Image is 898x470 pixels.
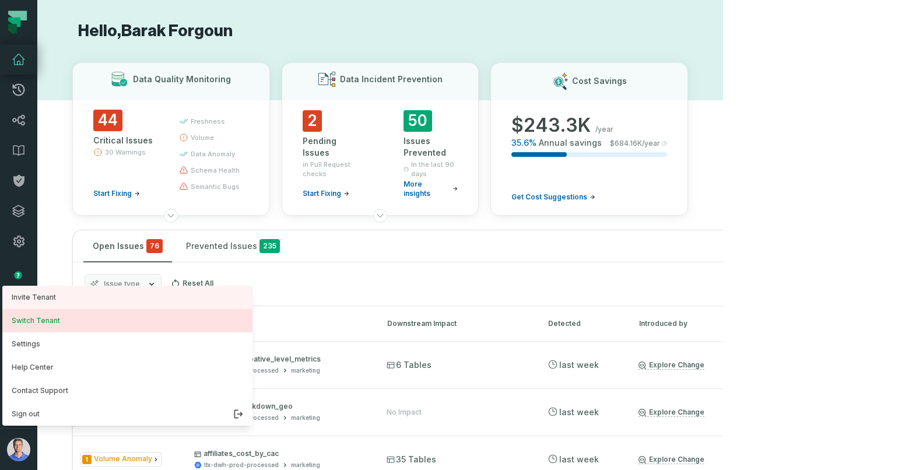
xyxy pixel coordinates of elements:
div: marketing [291,413,320,422]
p: affiliates_cost_by_cac [194,449,366,458]
span: 50 [404,110,432,132]
div: marketing [291,366,320,375]
p: creative_breakdown_geo [194,402,366,411]
button: Prevented Issues [177,230,289,262]
span: /year [595,125,613,134]
span: Issue type [104,279,140,289]
div: ltx-dwh-prod-processed [204,461,279,469]
span: Start Fixing [93,189,132,198]
div: Introduced by [639,318,744,329]
span: Get Cost Suggestions [511,192,587,202]
span: 6 Tables [387,359,432,371]
button: Data Quality Monitoring44Critical Issues30 WarningsStart Fixingfreshnessvolumedata anomalyschema ... [72,62,270,216]
button: Sign out [2,402,252,426]
span: Annual savings [539,137,602,149]
div: Critical Issues [93,135,158,146]
a: Explore Change [639,455,704,464]
div: Detected [548,318,618,329]
p: final_liftoff_creative_level_metrics [194,355,366,364]
h3: Data Incident Prevention [340,73,443,85]
div: Pending Issues [303,135,357,159]
img: avatar of Barak Forgoun [7,438,30,461]
span: schema health [191,166,240,175]
h3: Data Quality Monitoring [133,73,231,85]
a: Help Center [2,356,252,379]
div: avatar of Barak Forgoun [2,286,252,426]
a: Explore Change [639,408,704,417]
span: 44 [93,110,122,131]
a: Explore Change [639,360,704,370]
button: Issue type [85,274,162,294]
span: 35.6 % [511,137,536,149]
relative-time: Sep 30, 2025, 5:05 PM GMT+3 [559,360,599,370]
button: Data Incident Prevention2Pending Issuesin Pull Request checksStart Fixing50Issues PreventedIn the... [282,62,479,216]
button: Cost Savings$243.3K/year35.6%Annual savings$684.16K/yearGet Cost Suggestions [490,62,688,216]
span: Issue Type [80,452,162,467]
button: Settings [2,332,252,356]
span: in Pull Request checks [303,160,357,178]
span: $ 684.16K /year [610,139,660,148]
span: data anomaly [191,149,235,159]
div: Issues Prevented [404,135,458,159]
a: Start Fixing [303,189,349,198]
a: Start Fixing [93,189,140,198]
button: Switch Tenant [2,309,252,332]
span: 30 Warnings [105,148,146,157]
div: marketing [291,461,320,469]
a: Contact Support [2,379,252,402]
div: Show Muted [294,241,791,251]
h1: Hello, Barak Forgoun [72,21,688,41]
span: $ 243.3K [511,114,591,137]
h3: Cost Savings [572,75,627,87]
span: semantic bugs [191,182,240,191]
button: Open Issues [83,230,172,262]
span: Start Fixing [303,189,341,198]
span: critical issues and errors combined [146,239,163,253]
a: More insights [404,180,458,198]
span: Severity [82,455,92,464]
span: More insights [404,180,450,198]
span: In the last 90 days [411,160,458,178]
span: volume [191,133,214,142]
relative-time: Sep 30, 2025, 5:05 PM GMT+3 [559,454,599,464]
button: Reset All [166,274,218,293]
div: Downstream Impact [387,318,527,329]
span: freshness [191,117,225,126]
div: No Impact [387,408,422,417]
a: Get Cost Suggestions [511,192,595,202]
span: 235 [259,239,280,253]
div: Tooltip anchor [13,270,23,280]
span: 2 [303,110,322,132]
span: 35 Tables [387,454,436,465]
a: Invite Tenant [2,286,252,309]
relative-time: Sep 30, 2025, 5:05 PM GMT+3 [559,407,599,417]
